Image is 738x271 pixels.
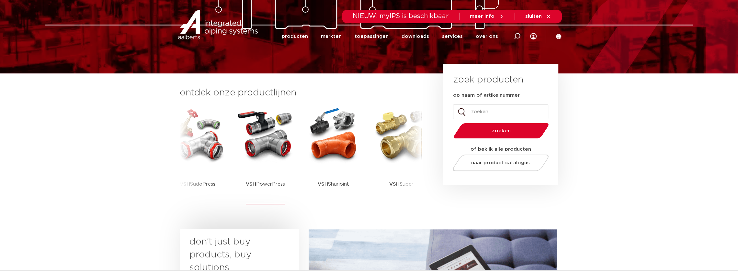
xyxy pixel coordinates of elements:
[372,106,431,204] a: VSHSuper
[318,182,328,187] strong: VSH
[180,182,190,187] strong: VSH
[389,182,400,187] strong: VSH
[470,14,494,19] span: meer info
[451,155,550,171] a: naar product catalogus
[389,164,414,204] p: Super
[180,164,215,204] p: SudoPress
[304,106,363,204] a: VSHShurjoint
[442,24,462,49] a: services
[451,123,551,139] button: zoeken
[246,164,285,204] p: PowerPress
[471,147,531,152] strong: of bekijk alle producten
[475,24,498,49] a: over ons
[281,24,308,49] a: producten
[168,106,227,204] a: VSHSudoPress
[470,14,504,19] a: meer info
[525,14,551,19] a: sluiten
[353,13,449,19] span: NIEUW: myIPS is beschikbaar
[180,86,421,99] h3: ontdek onze productlijnen
[281,24,498,49] nav: Menu
[453,104,548,119] input: zoeken
[246,182,256,187] strong: VSH
[525,14,542,19] span: sluiten
[453,73,523,86] h3: zoek producten
[453,92,520,99] label: op naam of artikelnummer
[471,160,530,165] span: naar product catalogus
[470,128,532,133] span: zoeken
[321,24,341,49] a: markten
[318,164,349,204] p: Shurjoint
[236,106,295,204] a: VSHPowerPress
[401,24,429,49] a: downloads
[354,24,388,49] a: toepassingen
